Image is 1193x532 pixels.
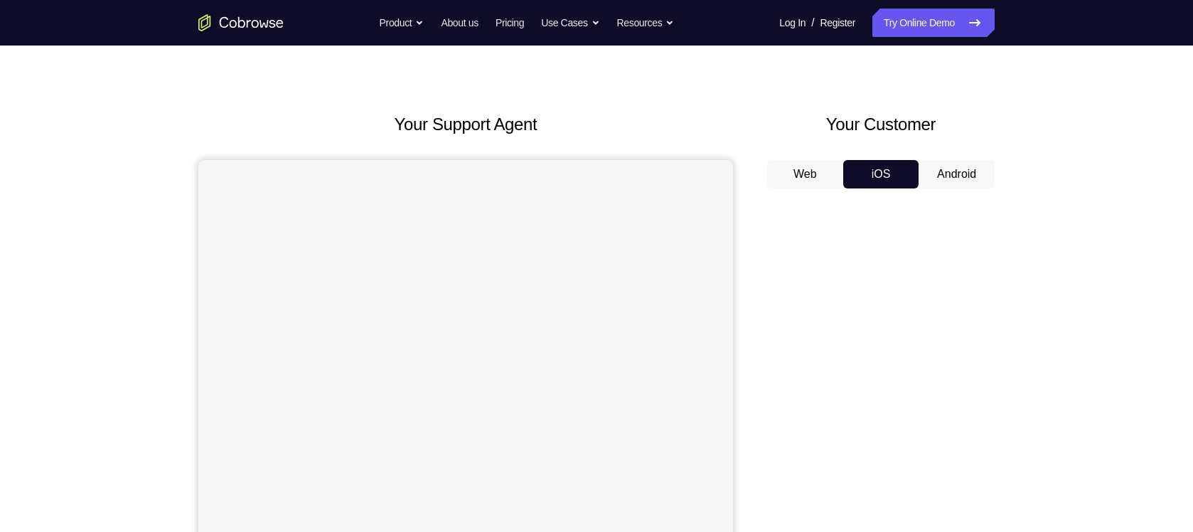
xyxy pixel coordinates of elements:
h2: Your Support Agent [198,112,733,137]
h2: Your Customer [767,112,995,137]
button: Product [380,9,424,37]
a: Register [820,9,855,37]
button: Resources [617,9,675,37]
a: Try Online Demo [872,9,995,37]
a: Log In [779,9,806,37]
a: Go to the home page [198,14,284,31]
span: / [811,14,814,31]
button: Web [767,160,843,188]
button: iOS [843,160,919,188]
a: Pricing [496,9,524,37]
button: Android [919,160,995,188]
a: About us [441,9,478,37]
button: Use Cases [541,9,599,37]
